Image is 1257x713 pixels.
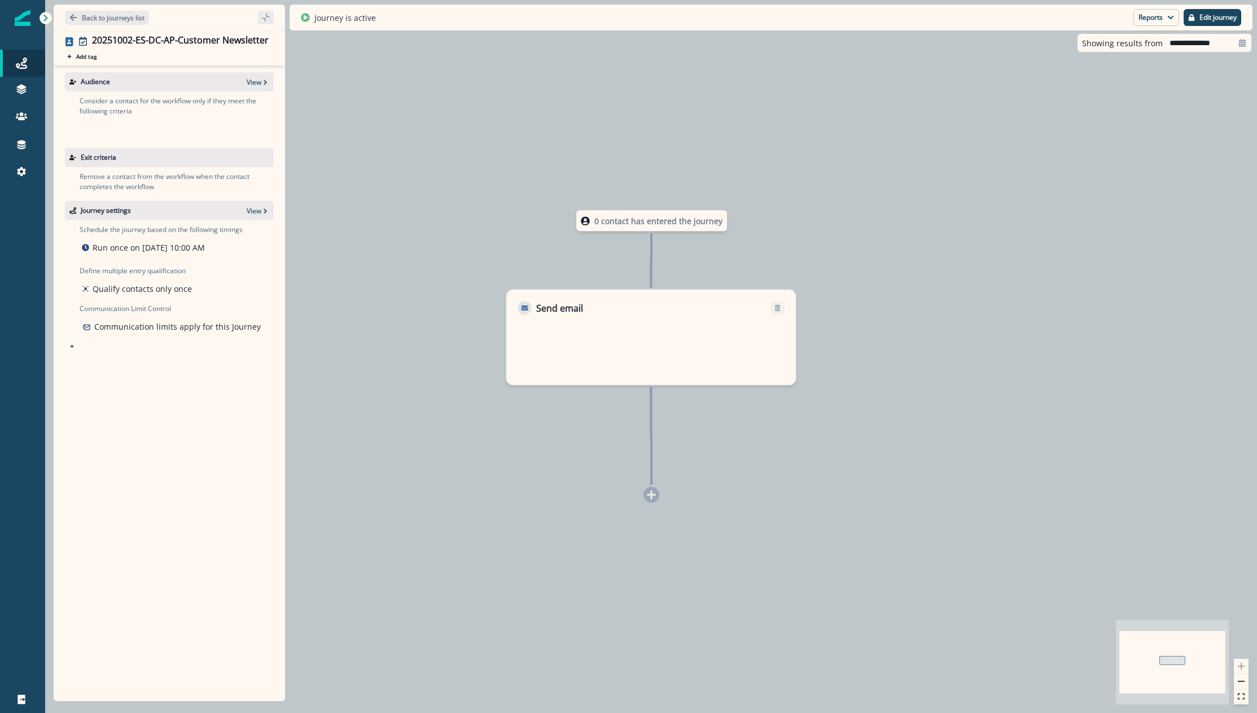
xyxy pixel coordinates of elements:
[81,205,131,216] p: Journey settings
[1184,9,1241,26] button: Edit journey
[93,242,205,253] p: Run once on [DATE] 10:00 AM
[543,211,760,231] div: 0 contact has entered the journey
[247,206,261,216] p: View
[247,77,261,87] p: View
[80,172,274,192] p: Remove a contact from the workflow when the contact completes the workflow
[258,11,274,24] button: sidebar collapse toggle
[1234,689,1249,705] button: fit view
[651,387,652,485] g: Edge from c5496a63-9c78-4e70-a921-680039e69417 to node-add-under-942d8ccc-3a11-4618-979d-7a53178f...
[81,77,110,87] p: Audience
[536,301,583,315] p: Send email
[247,77,269,87] button: View
[81,152,116,163] p: Exit criteria
[93,283,192,295] p: Qualify contacts only once
[82,13,144,23] p: Back to journeys list
[15,10,30,26] img: Inflection
[1133,9,1179,26] button: Reports
[80,266,194,276] p: Define multiple entry qualification
[651,234,652,288] g: Edge from node-dl-count to c5496a63-9c78-4e70-a921-680039e69417
[80,225,243,235] p: Schedule the journey based on the following timings
[76,53,97,60] p: Add tag
[65,11,149,25] button: Go back
[314,12,376,24] p: Journey is active
[65,52,99,61] button: Add tag
[1082,37,1163,49] p: Showing results from
[594,215,722,227] p: 0 contact has entered the journey
[94,321,261,333] p: Communication limits apply for this Journey
[247,206,269,216] button: View
[1234,674,1249,689] button: zoom out
[80,304,274,314] p: Communication Limit Control
[506,290,796,386] div: Send emailRemove
[1199,14,1237,21] p: Edit journey
[80,96,274,116] p: Consider a contact for the workflow only if they meet the following criteria
[92,35,269,47] div: 20251002-ES-DC-AP-Customer Newsletter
